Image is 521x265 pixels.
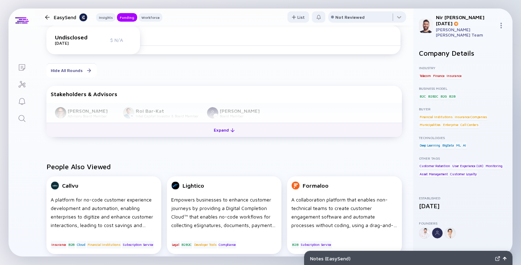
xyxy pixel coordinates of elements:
[419,170,449,177] div: Asset Management
[287,176,402,257] a: FormalooA collaboration platform that enables non-technical teams to create customer engagement s...
[139,13,162,22] button: Workforce
[194,241,217,248] div: Developer Tools
[291,241,299,248] div: B2B
[287,11,309,23] button: List
[76,241,86,248] div: Cloud
[446,72,462,79] div: Insurance
[209,125,239,136] div: Expand
[419,121,441,128] div: Municipalities
[503,257,506,260] img: Open Notes
[87,241,121,248] div: Financial Institutions
[419,66,507,70] div: Industry
[110,37,131,43] div: $ N/A
[419,162,450,170] div: Customer Retention
[455,142,461,149] div: ML
[139,14,162,21] div: Workforce
[117,14,137,21] div: Funding
[303,182,329,189] div: Formaloo
[46,123,402,137] button: Expand
[427,93,439,100] div: B2B2C
[419,221,507,225] div: Founders
[485,162,503,170] div: Monitoring
[51,241,67,248] div: Insurance
[419,72,432,79] div: Telecom
[9,92,35,109] a: Reminders
[96,14,116,21] div: Insights
[55,34,90,40] div: Undisclosed
[167,176,282,257] a: LighticoEmpowers businesses to enhance customer journeys by providing a Digital Completion Cloud™...
[419,142,441,149] div: Deep Learning
[68,241,75,248] div: B2B
[419,202,507,210] div: [DATE]
[419,86,507,90] div: Business Model
[287,12,309,23] div: List
[181,241,192,248] div: B2B2C
[291,195,398,230] div: A collaboration platform that enables non-technical teams to create customer engagement software ...
[432,72,445,79] div: Finance
[454,113,487,120] div: Insurance Companies
[46,162,402,171] h2: People Also Viewed
[335,15,365,20] div: Not Reviewed
[452,162,484,170] div: User Experience (UX)
[9,58,35,75] a: Lists
[419,107,507,111] div: Buyer
[117,13,137,22] button: Funding
[436,14,495,26] div: Nir [PERSON_NAME][DATE]
[54,13,88,22] div: EasySend
[310,255,492,261] div: Notes ( EasySend )
[436,27,495,38] div: [PERSON_NAME] [PERSON_NAME] Team
[419,19,433,33] img: Nir Profile Picture
[442,121,459,128] div: Enterprise
[449,170,477,177] div: Customer Loyalty
[419,49,507,57] h2: Company Details
[51,195,157,230] div: A platform for no-code customer experience development and automation, enabling enterprises to di...
[419,113,453,120] div: Financial Institutions
[462,142,467,149] div: AI
[96,13,116,22] button: Insights
[419,136,507,140] div: Technologies
[9,75,35,92] a: Investor Map
[46,63,97,77] button: Hide All Rounds
[498,23,504,28] img: Menu
[448,93,456,100] div: B2B
[55,40,90,46] div: [DATE]
[171,195,278,230] div: Empowers businesses to enhance customer journeys by providing a Digital Completion Cloud™ that en...
[419,250,507,254] div: Offices
[419,196,507,200] div: Established
[62,182,78,189] div: Callvu
[495,256,500,261] img: Expand Notes
[218,241,236,248] div: Compliance
[300,241,332,248] div: Subscription Service
[51,91,398,97] div: Stakeholders & Advisors
[46,65,97,76] div: Hide All Rounds
[460,121,479,128] div: Call Centers
[171,241,180,248] div: Legal
[183,182,204,189] div: Lightico
[419,93,426,100] div: B2C
[440,93,447,100] div: B2G
[122,241,154,248] div: Subscription Service
[46,176,161,257] a: CallvuA platform for no-code customer experience development and automation, enabling enterprises...
[442,142,455,149] div: BigData
[9,109,35,126] a: Search
[419,156,507,160] div: Other Tags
